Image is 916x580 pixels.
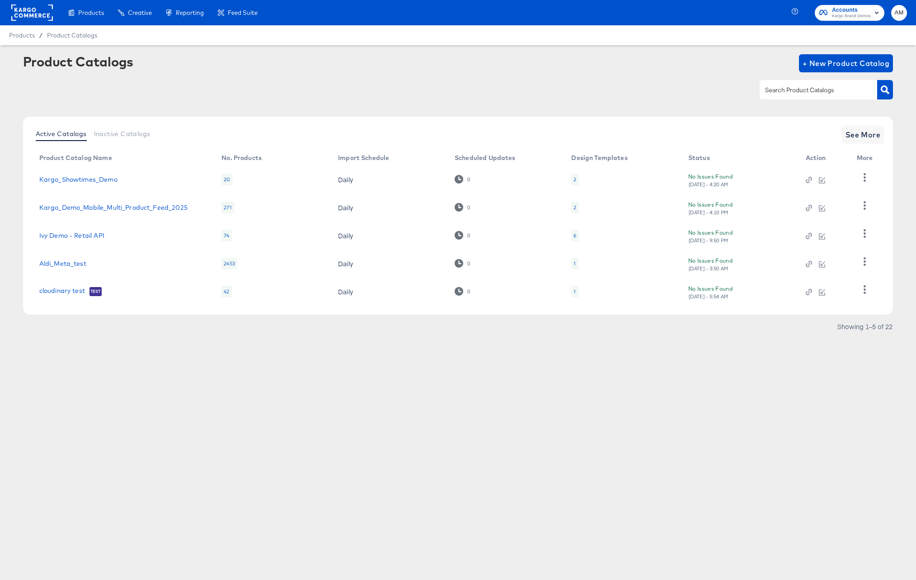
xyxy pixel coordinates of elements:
div: 2453 [221,258,237,269]
div: 2 [571,202,578,213]
td: Daily [331,193,447,222]
div: 1 [571,258,578,269]
td: Daily [331,250,447,278]
th: Status [681,151,799,165]
div: 1 [571,286,578,297]
span: Creative [128,9,152,16]
div: No. Products [221,154,262,161]
button: AM [891,5,907,21]
span: See More [846,128,881,141]
div: 0 [455,231,470,240]
div: Product Catalogs [23,54,133,69]
span: Kargo Brand Demos [832,13,871,20]
div: 6 [571,230,578,241]
div: 2 [571,174,578,185]
span: Reporting [176,9,204,16]
div: 0 [467,288,470,295]
a: cloudinary test [39,287,85,296]
div: 1 [573,260,576,267]
div: Scheduled Updates [455,154,516,161]
div: 42 [221,286,231,297]
span: Feed Suite [228,9,258,16]
a: Aldi_Meta_test [39,260,86,267]
span: Products [9,32,35,39]
button: AccountsKargo Brand Demos [815,5,884,21]
div: 0 [467,204,470,211]
a: Kargo_Showtimes_Demo [39,176,117,183]
div: Product Catalog Name [39,154,112,161]
a: Kargo_Demo_Mobile_Multi_Product_Feed_2025 [39,204,188,211]
div: 0 [455,259,470,268]
span: + New Product Catalog [803,57,890,70]
span: AM [895,8,903,18]
div: 2 [573,176,576,183]
div: 0 [467,232,470,239]
div: 6 [573,232,576,239]
span: Accounts [832,5,871,15]
span: Test [89,288,102,295]
div: 74 [221,230,231,241]
div: 0 [455,203,470,212]
th: Action [799,151,850,165]
th: More [850,151,884,165]
input: Search Product Catalogs [763,85,860,95]
div: 0 [455,287,470,296]
a: Ivy Demo - Retail API [39,232,104,239]
span: Products [78,9,104,16]
button: See More [842,126,884,144]
div: 271 [221,202,234,213]
div: 0 [467,260,470,267]
div: Design Templates [571,154,627,161]
a: Product Catalogs [47,32,97,39]
td: Daily [331,165,447,193]
div: Showing 1–5 of 22 [837,323,893,330]
span: / [35,32,47,39]
div: 2 [573,204,576,211]
td: Daily [331,222,447,250]
span: Active Catalogs [36,130,87,137]
span: Inactive Catalogs [94,130,150,137]
div: 0 [467,176,470,183]
div: 20 [221,174,232,185]
button: + New Product Catalog [799,54,893,72]
td: Daily [331,278,447,306]
div: 0 [455,175,470,184]
div: Import Schedule [338,154,389,161]
div: 1 [573,288,576,295]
